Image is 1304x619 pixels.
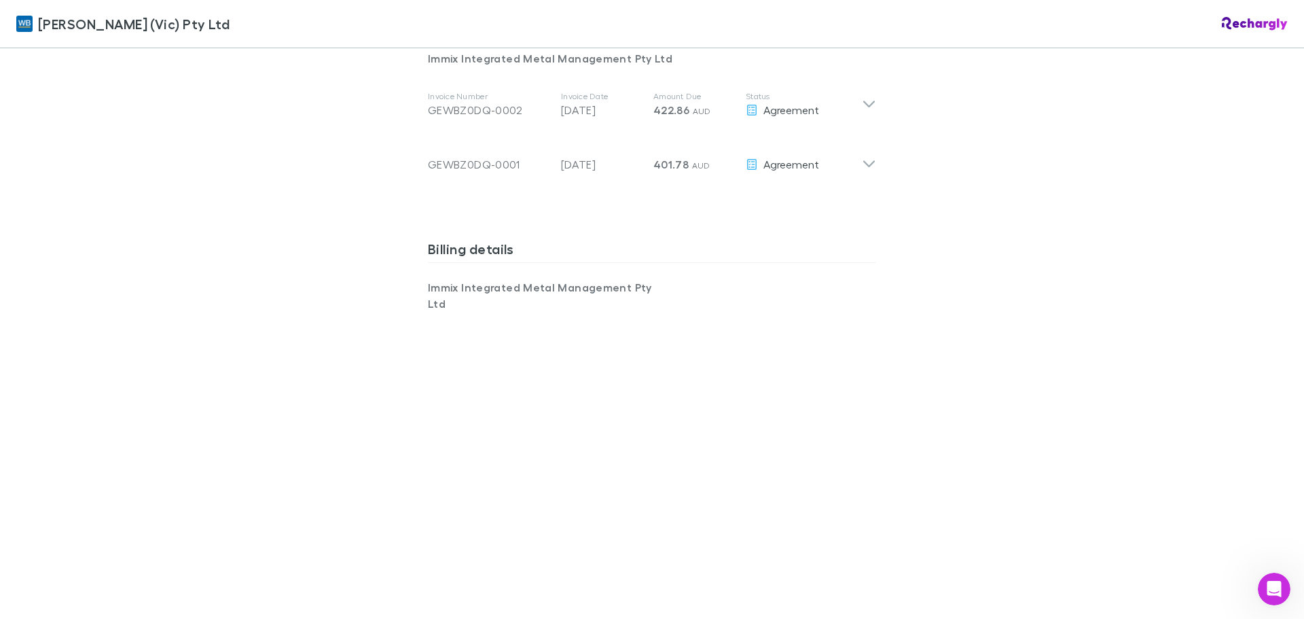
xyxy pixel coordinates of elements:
[561,102,642,118] p: [DATE]
[561,156,642,173] p: [DATE]
[16,16,33,32] img: William Buck (Vic) Pty Ltd's Logo
[653,91,735,102] p: Amount Due
[746,91,862,102] p: Status
[428,102,550,118] div: GEWBZ0DQ-0002
[1258,573,1290,605] iframe: Intercom live chat
[417,77,887,132] div: Invoice NumberGEWBZ0DQ-0002Invoice Date[DATE]Amount Due422.86 AUDStatusAgreement
[38,14,230,34] span: [PERSON_NAME] (Vic) Pty Ltd
[653,103,689,117] span: 422.86
[561,91,642,102] p: Invoice Date
[428,156,550,173] div: GEWBZ0DQ-0001
[428,91,550,102] p: Invoice Number
[763,158,819,171] span: Agreement
[428,241,876,262] h3: Billing details
[653,158,689,171] span: 401.78
[693,106,711,116] span: AUD
[417,132,887,186] div: GEWBZ0DQ-0001[DATE]401.78 AUDAgreement
[692,160,710,171] span: AUD
[428,50,876,67] p: Immix Integrated Metal Management Pty Ltd
[1222,17,1288,31] img: Rechargly Logo
[428,279,652,312] p: Immix Integrated Metal Management Pty Ltd
[763,103,819,116] span: Agreement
